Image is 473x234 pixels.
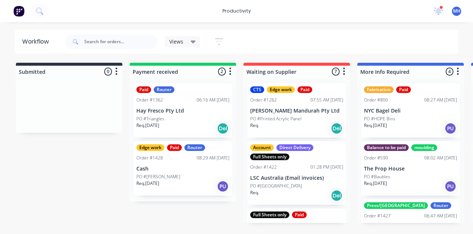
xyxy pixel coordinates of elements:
[84,34,157,49] input: Search for orders...
[136,180,159,187] p: Req. [DATE]
[364,116,395,122] p: PO #HDPE Bins
[364,213,391,219] div: Order #1427
[250,86,264,93] div: CTS
[364,155,388,161] div: Order #590
[136,116,164,122] p: PO #Triangles
[250,183,302,189] p: PO #[GEOGRAPHIC_DATA]
[364,166,457,172] p: The Prop House
[133,141,232,196] div: Edge workPaidRouterOrder #142808:29 AM [DATE]CashPO #[PERSON_NAME]Req.[DATE]PU
[297,86,312,93] div: Paid
[136,173,180,180] p: PO #[PERSON_NAME]
[217,123,229,134] div: Del
[247,83,346,138] div: CTSEdge workPaidOrder #126207:55 AM [DATE][PERSON_NAME] Mandurah Pty LtdPO #Printed Acrylic Panel...
[331,123,343,134] div: Del
[364,122,387,129] p: Req. [DATE]
[250,211,289,218] div: Full Sheets only
[169,38,183,45] span: Views
[250,175,343,181] p: LSC Australia (Email invoices)
[364,108,457,114] p: NYC Bagel Deli
[424,213,457,219] div: 06:47 AM [DATE]
[247,141,346,205] div: AccountDirect DeliveryFull Sheets onlyOrder #142201:28 PM [DATE]LSC Australia (Email invoices)PO ...
[364,144,409,151] div: Balance to be paid
[136,122,159,129] p: Req. [DATE]
[424,97,457,103] div: 08:27 AM [DATE]
[197,155,229,161] div: 08:29 AM [DATE]
[361,83,460,138] div: FabricationPaidOrder #80008:27 AM [DATE]NYC Bagel DeliPO #HDPE BinsReq.[DATE]PU
[217,180,229,192] div: PU
[250,164,277,171] div: Order #1422
[331,190,343,202] div: Del
[250,116,302,122] p: PO #Printed Acrylic Panel
[133,83,232,138] div: PaidRouterOrder #136206:16 AM [DATE]Hay Fresco Pty LtdPO #TrianglesReq.[DATE]Del
[445,123,456,134] div: PU
[424,155,457,161] div: 08:02 AM [DATE]
[364,180,387,187] p: Req. [DATE]
[250,144,274,151] div: Account
[453,8,460,14] span: MH
[136,144,164,151] div: Edge work
[364,173,390,180] p: PO #Baubles
[13,6,24,17] img: Factory
[411,144,437,151] div: moulding
[22,37,52,46] div: Workflow
[184,144,205,151] div: Router
[136,86,151,93] div: Paid
[310,222,343,228] div: 09:07 AM [DATE]
[364,202,428,209] div: Press/[GEOGRAPHIC_DATA]
[136,155,163,161] div: Order #1428
[167,144,182,151] div: Paid
[136,108,229,114] p: Hay Fresco Pty Ltd
[250,189,259,196] p: Req.
[250,154,289,160] div: Full Sheets only
[250,97,277,103] div: Order #1262
[219,6,255,17] div: productivity
[364,86,394,93] div: Fabrication
[310,164,343,171] div: 01:28 PM [DATE]
[396,86,411,93] div: Paid
[445,180,456,192] div: PU
[136,166,229,172] p: Cash
[292,211,307,218] div: Paid
[136,97,163,103] div: Order #1362
[431,202,451,209] div: Router
[250,222,274,228] div: Order #930
[276,144,313,151] div: Direct Delivery
[197,97,229,103] div: 06:16 AM [DATE]
[154,86,174,93] div: Router
[364,97,388,103] div: Order #800
[250,108,343,114] p: [PERSON_NAME] Mandurah Pty Ltd
[361,141,460,196] div: Balance to be paidmouldingOrder #59008:02 AM [DATE]The Prop HousePO #BaublesReq.[DATE]PU
[250,122,259,129] p: Req.
[310,97,343,103] div: 07:55 AM [DATE]
[267,86,295,93] div: Edge work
